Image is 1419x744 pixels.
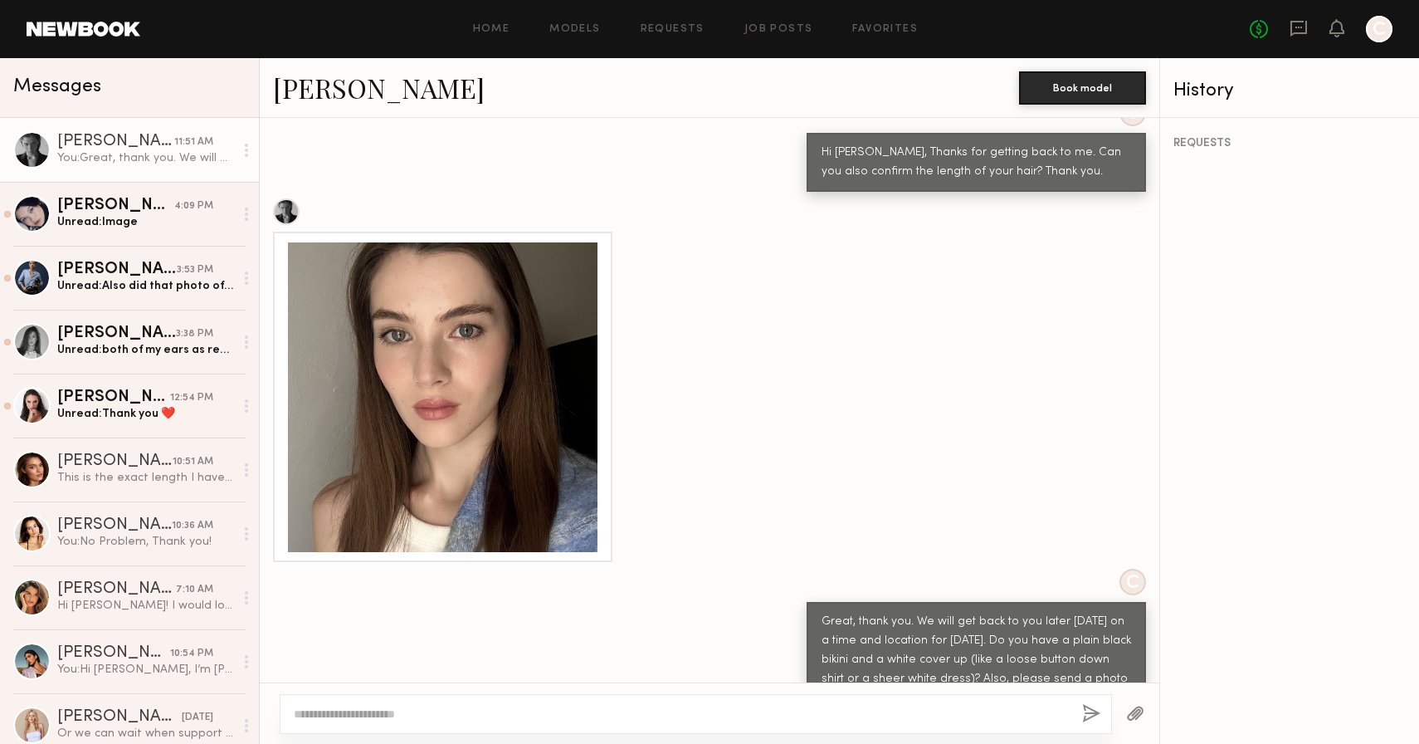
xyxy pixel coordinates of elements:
div: [DATE] [182,710,213,726]
div: [PERSON_NAME] [57,325,176,342]
div: [PERSON_NAME] [57,389,170,406]
div: Hi [PERSON_NAME], Thanks for getting back to me. Can you also confirm the length of your hair? Th... [822,144,1131,182]
div: 10:36 AM [172,518,213,534]
div: [PERSON_NAME] [57,198,174,214]
a: Requests [641,24,705,35]
div: 10:54 PM [170,646,213,662]
div: Or we can wait when support team responds Sorry [57,726,234,742]
div: 3:38 PM [176,326,213,342]
div: [PERSON_NAME] [57,581,176,598]
a: Models [549,24,600,35]
div: Unread: Also did that photo of my ear attach it isn’t showing on my side ? [57,278,234,294]
div: 7:10 AM [176,582,213,598]
div: 11:51 AM [174,135,213,150]
a: Job Posts [744,24,813,35]
div: Hi [PERSON_NAME]! I would love that. The concept seems beautiful and creative. Could we lock in t... [57,598,234,614]
div: 10:51 AM [173,454,213,470]
div: 4:09 PM [174,198,213,214]
div: History [1173,81,1406,100]
div: You: Hi [PERSON_NAME], I’m [PERSON_NAME] — founder and creative director of Folles, a fine jewelr... [57,662,234,678]
a: Book model [1019,80,1146,94]
div: [PERSON_NAME] [57,517,172,534]
div: 12:54 PM [170,390,213,406]
a: Favorites [852,24,918,35]
div: Great, thank you. We will get back to you later [DATE] on a time and location for [DATE]. Do you ... [822,613,1131,708]
div: REQUESTS [1173,138,1406,149]
div: [PERSON_NAME] [57,134,174,150]
div: Unread: Image [57,214,234,230]
div: You: No Problem, Thank you! [57,534,234,550]
div: [PERSON_NAME] [57,645,170,662]
div: [PERSON_NAME] [57,453,173,470]
a: C [1366,16,1392,42]
div: Unread: both of my ears as requested! [57,342,234,358]
span: Messages [13,77,101,96]
div: You: Great, thank you. We will get back to you later [DATE] on a time and location for [DATE]. Do... [57,150,234,166]
div: [PERSON_NAME] [57,709,182,726]
a: [PERSON_NAME] [273,70,485,105]
div: 3:53 PM [177,262,213,278]
div: This is the exact length I have right now. [57,470,234,486]
button: Book model [1019,71,1146,105]
div: Unread: Thank you ❤️ [57,406,234,422]
a: Home [473,24,510,35]
div: [PERSON_NAME] [57,262,177,278]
